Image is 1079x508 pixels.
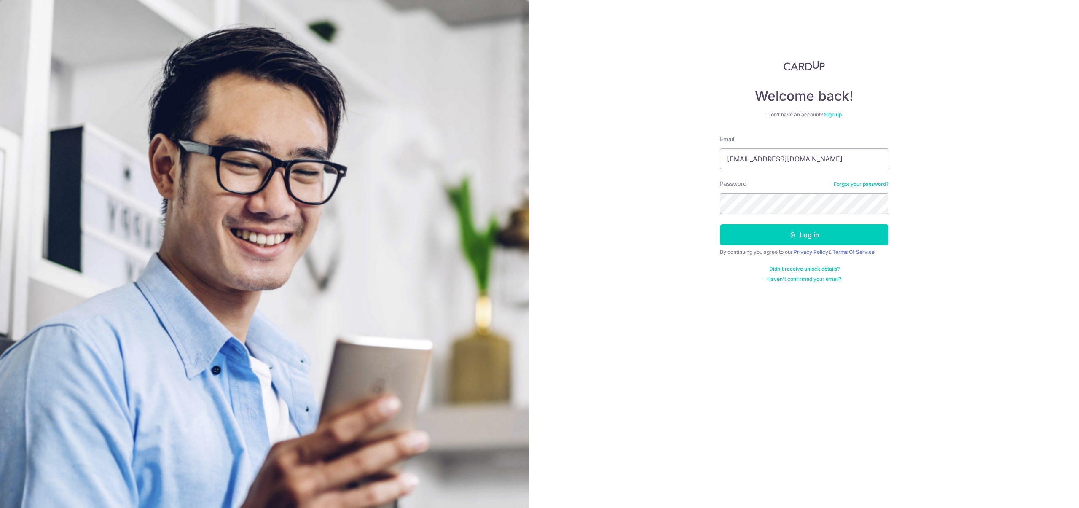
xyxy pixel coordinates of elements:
[824,111,842,118] a: Sign up
[834,181,888,188] a: Forgot your password?
[720,224,888,245] button: Log in
[720,111,888,118] div: Don’t have an account?
[720,88,888,105] h4: Welcome back!
[720,135,734,143] label: Email
[794,249,828,255] a: Privacy Policy
[832,249,875,255] a: Terms Of Service
[720,249,888,255] div: By continuing you agree to our &
[769,266,840,272] a: Didn't receive unlock details?
[720,180,747,188] label: Password
[784,61,825,71] img: CardUp Logo
[767,276,841,282] a: Haven't confirmed your email?
[720,148,888,169] input: Enter your Email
